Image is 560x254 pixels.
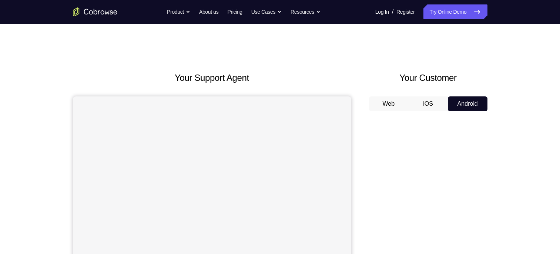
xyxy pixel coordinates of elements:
[396,4,415,19] a: Register
[369,71,487,85] h2: Your Customer
[375,4,389,19] a: Log In
[369,96,409,111] button: Web
[73,7,117,16] a: Go to the home page
[408,96,448,111] button: iOS
[392,7,393,16] span: /
[291,4,321,19] button: Resources
[423,4,487,19] a: Try Online Demo
[448,96,487,111] button: Android
[199,4,218,19] a: About us
[227,4,242,19] a: Pricing
[73,71,351,85] h2: Your Support Agent
[167,4,190,19] button: Product
[251,4,282,19] button: Use Cases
